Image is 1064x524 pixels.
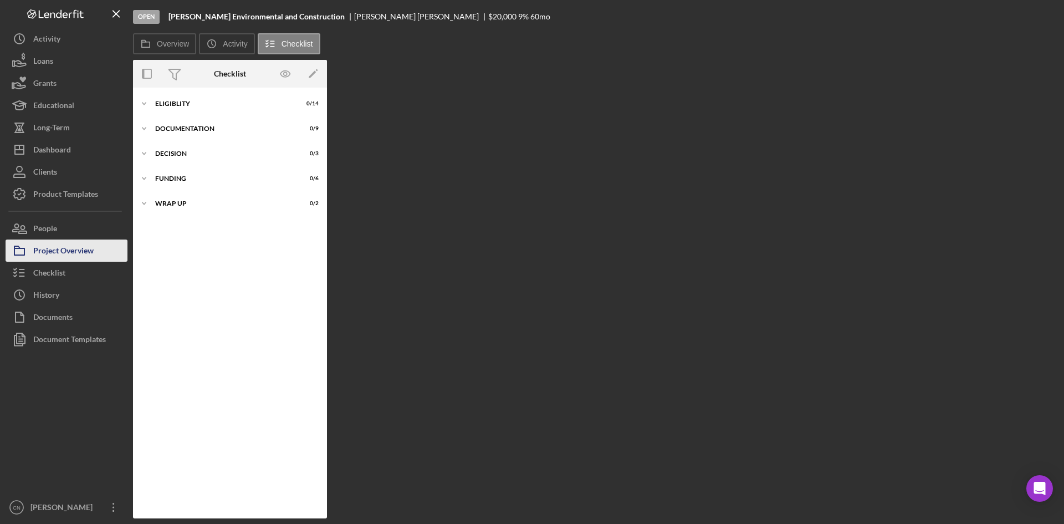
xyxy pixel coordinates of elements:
[299,175,319,182] div: 0 / 6
[6,94,127,116] button: Educational
[6,161,127,183] button: Clients
[199,33,254,54] button: Activity
[354,12,488,21] div: [PERSON_NAME] [PERSON_NAME]
[33,328,106,353] div: Document Templates
[13,505,21,511] text: CN
[133,33,196,54] button: Overview
[6,28,127,50] button: Activity
[6,240,127,262] button: Project Overview
[33,217,57,242] div: People
[33,28,60,53] div: Activity
[33,262,65,287] div: Checklist
[6,50,127,72] button: Loans
[155,125,291,132] div: Documentation
[33,50,53,75] div: Loans
[33,139,71,164] div: Dashboard
[299,150,319,157] div: 0 / 3
[6,306,127,328] button: Documents
[133,10,160,24] div: Open
[168,12,345,21] b: [PERSON_NAME] Environmental and Construction
[214,69,246,78] div: Checklist
[28,496,100,521] div: [PERSON_NAME]
[299,125,319,132] div: 0 / 9
[6,496,127,518] button: CN[PERSON_NAME]
[299,100,319,107] div: 0 / 14
[530,12,550,21] div: 60 mo
[33,284,59,309] div: History
[33,161,57,186] div: Clients
[1026,475,1053,502] div: Open Intercom Messenger
[155,175,291,182] div: Funding
[518,12,529,21] div: 9 %
[157,39,189,48] label: Overview
[282,39,313,48] label: Checklist
[155,100,291,107] div: Eligiblity
[33,306,73,331] div: Documents
[223,39,247,48] label: Activity
[155,150,291,157] div: Decision
[6,116,127,139] button: Long-Term
[6,183,127,205] button: Product Templates
[6,217,127,240] button: People
[33,94,74,119] div: Educational
[299,200,319,207] div: 0 / 2
[155,200,291,207] div: Wrap up
[33,240,94,264] div: Project Overview
[6,262,127,284] button: Checklist
[6,72,127,94] button: Grants
[33,116,70,141] div: Long-Term
[6,328,127,350] button: Document Templates
[33,183,98,208] div: Product Templates
[33,72,57,97] div: Grants
[6,139,127,161] button: Dashboard
[6,284,127,306] button: History
[258,33,320,54] button: Checklist
[488,12,516,21] span: $20,000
